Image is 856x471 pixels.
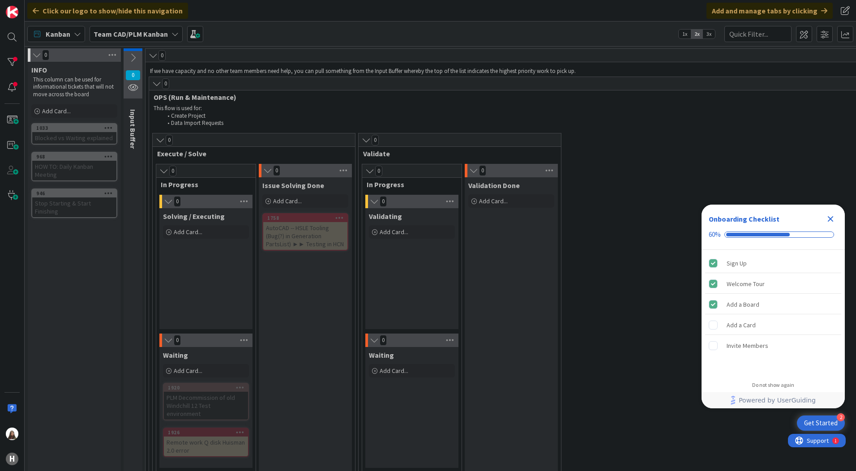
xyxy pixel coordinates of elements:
[709,231,721,239] div: 60%
[369,351,394,360] span: Waiting
[679,30,691,39] span: 1x
[691,30,703,39] span: 2x
[33,76,116,98] p: This column can be used for informational tickets that will not move across the board
[32,197,116,217] div: Stop Starting & Start Finishing
[166,135,173,146] span: 0
[163,212,225,221] span: Solving / Executing
[6,453,18,465] div: H
[31,188,117,218] a: 946Stop Starting & Start Finishing
[27,3,188,19] div: Click our logo to show/hide this navigation
[705,336,841,355] div: Invite Members is incomplete.
[369,212,402,221] span: Validating
[705,274,841,294] div: Welcome Tour is complete.
[164,384,248,392] div: 1920
[32,161,116,180] div: HOW TO: Daily Kanban Meeting
[706,3,833,19] div: Add and manage tabs by clicking
[46,29,70,39] span: Kanban
[32,132,116,144] div: Blocked vs Waiting explained
[724,26,792,42] input: Quick Filter...
[168,385,248,391] div: 1920
[267,215,347,221] div: 1758
[380,228,408,236] span: Add Card...
[47,4,49,11] div: 1
[263,214,347,222] div: 1758
[727,320,756,330] div: Add a Card
[168,429,248,436] div: 1926
[367,180,450,189] span: In Progress
[31,123,117,145] a: 1033Blocked vs Waiting explained
[709,231,838,239] div: Checklist progress: 60%
[174,367,202,375] span: Add Card...
[32,124,116,144] div: 1033Blocked vs Waiting explained
[174,228,202,236] span: Add Card...
[158,50,166,61] span: 0
[161,180,244,189] span: In Progress
[273,197,302,205] span: Add Card...
[380,196,387,207] span: 0
[32,153,116,161] div: 968
[174,196,181,207] span: 0
[837,413,845,421] div: 2
[702,250,845,376] div: Checklist items
[375,166,382,176] span: 0
[479,165,486,176] span: 0
[705,315,841,335] div: Add a Card is incomplete.
[163,383,249,420] a: 1920PLM Decommission of old Windchill 12 Test environment
[36,190,116,197] div: 946
[380,335,387,346] span: 0
[164,437,248,456] div: Remote work Q disk Huisman 2.0 error
[6,6,18,18] img: Visit kanbanzone.com
[727,340,768,351] div: Invite Members
[263,222,347,250] div: AutoCAD -- HSLE Tooling (Bug(?) in Generation PartsList) ►► Testing in HCN
[727,258,747,269] div: Sign Up
[164,428,248,456] div: 1926Remote work Q disk Huisman 2.0 error
[273,165,280,176] span: 0
[479,197,508,205] span: Add Card...
[157,149,344,158] span: Execute / Solve
[262,213,348,251] a: 1758AutoCAD -- HSLE Tooling (Bug(?) in Generation PartsList) ►► Testing in HCN
[727,299,759,310] div: Add a Board
[32,189,116,217] div: 946Stop Starting & Start Finishing
[706,392,840,408] a: Powered by UserGuiding
[262,181,324,190] span: Issue Solving Done
[804,419,838,428] div: Get Started
[36,154,116,160] div: 968
[174,335,181,346] span: 0
[705,253,841,273] div: Sign Up is complete.
[42,107,71,115] span: Add Card...
[42,50,49,60] span: 0
[6,428,18,440] img: KM
[164,428,248,437] div: 1926
[31,152,117,181] a: 968HOW TO: Daily Kanban Meeting
[162,78,169,89] span: 0
[164,384,248,420] div: 1920PLM Decommission of old Windchill 12 Test environment
[380,367,408,375] span: Add Card...
[797,415,845,431] div: Open Get Started checklist, remaining modules: 2
[163,351,188,360] span: Waiting
[32,124,116,132] div: 1033
[164,392,248,420] div: PLM Decommission of old Windchill 12 Test environment
[752,381,794,389] div: Do not show again
[739,395,816,406] span: Powered by UserGuiding
[702,392,845,408] div: Footer
[263,214,347,250] div: 1758AutoCAD -- HSLE Tooling (Bug(?) in Generation PartsList) ►► Testing in HCN
[823,212,838,226] div: Close Checklist
[163,428,249,457] a: 1926Remote work Q disk Huisman 2.0 error
[19,1,41,12] span: Support
[372,135,379,146] span: 0
[125,70,141,81] span: 0
[363,149,550,158] span: Validate
[709,214,779,224] div: Onboarding Checklist
[169,166,176,176] span: 0
[727,278,765,289] div: Welcome Tour
[31,65,47,74] span: INFO
[702,205,845,408] div: Checklist Container
[32,189,116,197] div: 946
[32,153,116,180] div: 968HOW TO: Daily Kanban Meeting
[128,109,137,149] span: Input Buffer
[703,30,715,39] span: 3x
[94,30,168,39] b: Team CAD/PLM Kanban
[705,295,841,314] div: Add a Board is complete.
[36,125,116,131] div: 1033
[468,181,520,190] span: Validation Done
